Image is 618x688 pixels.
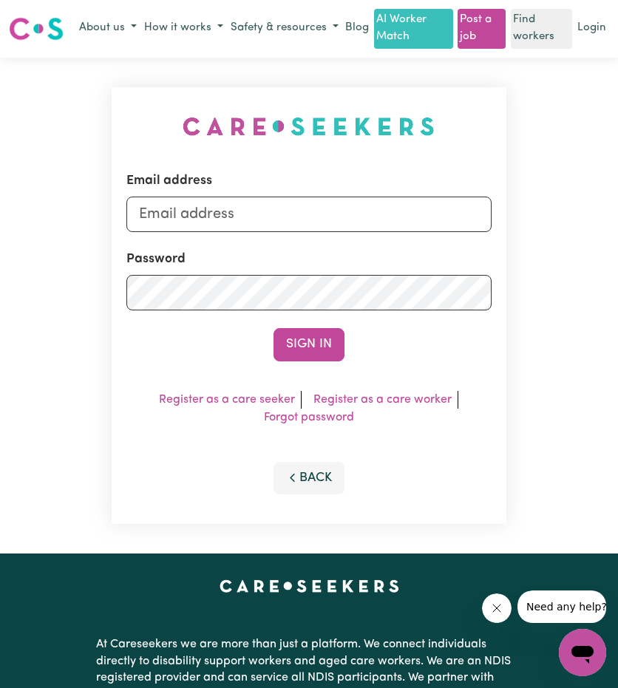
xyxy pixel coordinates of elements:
img: Careseekers logo [9,16,64,42]
a: Careseekers home page [220,580,399,592]
a: Register as a care seeker [159,394,295,406]
a: Find workers [511,9,572,49]
iframe: Message from company [517,590,606,623]
label: Password [126,250,186,269]
a: Login [574,17,609,40]
button: Sign In [274,328,344,361]
button: Back [274,462,344,494]
a: Blog [342,17,372,40]
iframe: Close message [482,593,512,623]
a: Post a job [458,9,506,49]
a: Careseekers logo [9,12,64,46]
button: How it works [140,16,227,41]
a: Register as a care worker [313,394,452,406]
a: AI Worker Match [374,9,452,49]
a: Forgot password [264,412,354,423]
input: Email address [126,197,491,232]
label: Email address [126,171,212,191]
button: Safety & resources [227,16,342,41]
button: About us [75,16,140,41]
iframe: Button to launch messaging window [559,629,606,676]
span: Need any help? [9,10,89,22]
